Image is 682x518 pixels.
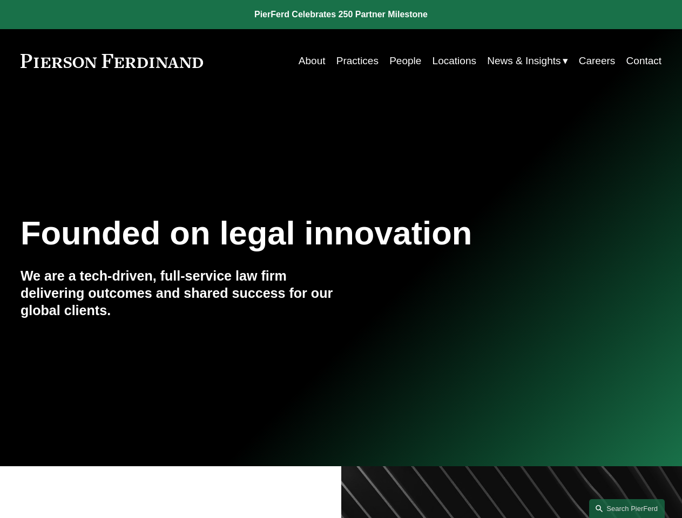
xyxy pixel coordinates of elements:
h1: Founded on legal innovation [21,214,555,252]
span: News & Insights [487,52,561,70]
a: Contact [626,51,662,71]
h4: We are a tech-driven, full-service law firm delivering outcomes and shared success for our global... [21,268,341,319]
a: Careers [579,51,616,71]
a: Locations [433,51,476,71]
a: Practices [336,51,379,71]
a: People [389,51,421,71]
a: About [299,51,326,71]
a: Search this site [589,499,665,518]
a: folder dropdown [487,51,568,71]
